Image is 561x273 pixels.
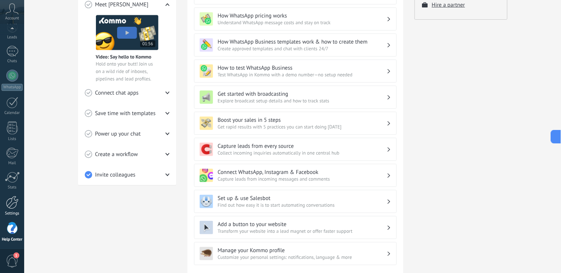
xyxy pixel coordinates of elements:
div: Stats [1,185,23,190]
h3: How WhatsApp pricing works [218,12,387,19]
span: Save time with templates [95,110,156,117]
div: Leads [1,35,23,40]
h3: Connect WhatsApp, Instagram & Facebook [218,169,387,176]
span: Collect incoming inquiries automatically in one central hub [218,150,387,156]
div: Lists [1,137,23,142]
span: Understand WhatsApp message costs and stay on track [218,19,387,26]
span: Video: Say hello to Kommo [96,54,152,60]
div: Settings [1,211,23,216]
span: Invite colleagues [95,171,136,179]
span: Meet [PERSON_NAME] [95,1,149,9]
button: Hire a partner [432,1,465,9]
span: Transform your website into a lead magnet or offer faster support [218,228,387,234]
span: Test WhatsApp in Kommo with a demo number—no setup needed [218,72,387,78]
div: Calendar [1,111,23,115]
h3: Manage your Kommo profile [218,247,387,254]
div: Chats [1,59,23,64]
span: Explore broadcast setup details and how to track stats [218,98,387,104]
span: 1 [13,253,19,258]
h3: How WhatsApp Business templates work & how to create them [218,38,387,45]
span: Hold onto your butt! Join us on a wild ride of inboxes, pipelines and lead profiles. [96,60,158,83]
h3: How to test WhatsApp Business [218,64,387,72]
span: Get rapid results with 5 practices you can start doing [DATE] [218,124,387,130]
span: Find out how easy it is to start automating conversations [218,202,387,208]
span: Connect chat apps [95,89,139,97]
div: Help Center [1,237,23,242]
span: Power up your chat [95,130,141,138]
span: Customize your personal settings: notifications, language & more [218,254,387,260]
h3: Set up & use Salesbot [218,195,387,202]
span: Create approved templates and chat with clients 24/7 [218,45,387,52]
h3: Boost your sales in 5 steps [218,117,387,124]
span: Capture leads from incoming messages and comments [218,176,387,182]
h3: Add a button to your website [218,221,387,228]
h3: Capture leads from every source [218,143,387,150]
div: WhatsApp [1,84,23,91]
span: Account [5,16,19,21]
span: Create a workflow [95,151,138,158]
img: Meet video [96,15,158,50]
h3: Get started with broadcasting [218,91,387,98]
div: Mail [1,161,23,166]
